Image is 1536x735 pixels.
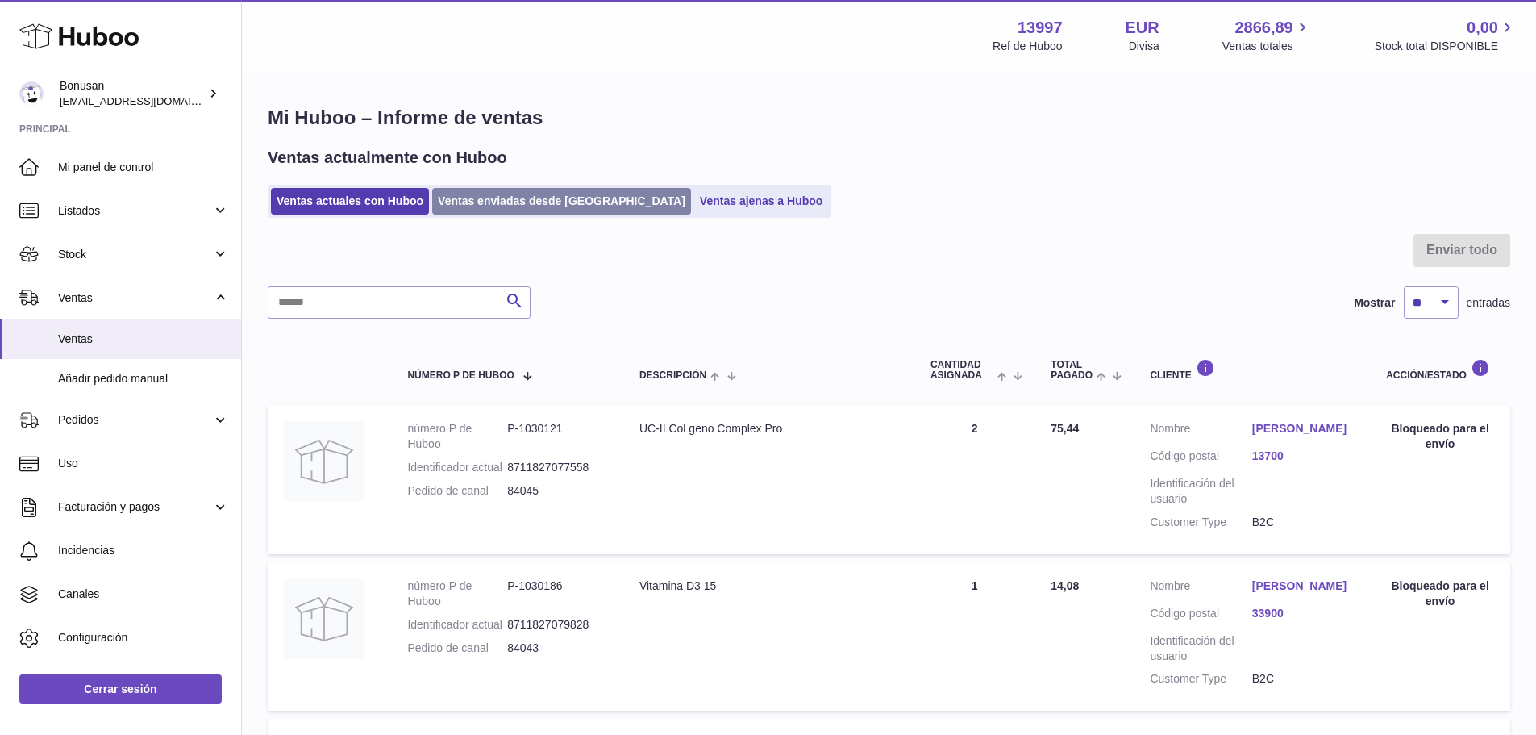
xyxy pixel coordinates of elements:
div: Cliente [1150,359,1354,381]
dd: B2C [1252,671,1354,687]
a: Cerrar sesión [19,674,222,704]
span: Cantidad ASIGNADA [930,360,993,381]
td: 2 [914,405,1034,553]
span: Listados [58,203,212,219]
span: Pedidos [58,412,212,428]
span: Uso [58,456,229,471]
span: Ventas totales [1222,39,1312,54]
strong: EUR [1126,17,1159,39]
span: número P de Huboo [407,370,514,381]
dt: Identificación del usuario [1150,476,1251,507]
div: Bloqueado para el envío [1386,421,1494,452]
dt: Pedido de canal [407,483,507,499]
dt: Pedido de canal [407,641,507,656]
dt: Customer Type [1150,671,1251,687]
img: no-photo.jpg [284,578,364,659]
div: Divisa [1129,39,1159,54]
a: Ventas enviadas desde [GEOGRAPHIC_DATA] [432,188,691,215]
span: [EMAIL_ADDRESS][DOMAIN_NAME] [60,94,237,107]
h1: Mi Huboo – Informe de ventas [268,105,1510,131]
span: Stock [58,247,212,262]
div: UC-II Col geno Complex Pro [639,421,898,436]
a: 2866,89 Ventas totales [1222,17,1312,54]
span: 75,44 [1051,422,1079,435]
a: 33900 [1252,606,1354,621]
div: Vitamina D3 15 [639,578,898,594]
a: Ventas ajenas a Huboo [694,188,829,215]
span: Mi panel de control [58,160,229,175]
div: Bloqueado para el envío [1386,578,1494,609]
dd: P-1030186 [507,578,607,609]
dt: Identificador actual [407,460,507,475]
span: Canales [58,587,229,602]
div: Acción/Estado [1386,359,1494,381]
span: Añadir pedido manual [58,371,229,386]
dd: 8711827077558 [507,460,607,475]
span: Incidencias [58,543,229,558]
span: 2866,89 [1234,17,1292,39]
dd: 8711827079828 [507,617,607,633]
span: Configuración [58,630,229,645]
a: 13700 [1252,449,1354,464]
img: internalAdmin-13997@internal.huboo.com [19,81,44,106]
dd: B2C [1252,515,1354,530]
dt: Identificador actual [407,617,507,633]
dd: P-1030121 [507,421,607,452]
span: 14,08 [1051,579,1079,592]
div: Ref de Huboo [993,39,1062,54]
dd: 84045 [507,483,607,499]
dt: número P de Huboo [407,578,507,609]
a: [PERSON_NAME] [1252,421,1354,436]
span: Facturación y pagos [58,499,212,515]
img: no-photo.jpg [284,421,364,502]
strong: 13997 [1018,17,1063,39]
a: [PERSON_NAME] [1252,578,1354,594]
span: entradas [1467,295,1510,311]
dt: Nombre [1150,421,1251,441]
div: Bonusan [60,78,205,109]
h2: Ventas actualmente con Huboo [268,147,507,169]
dd: 84043 [507,641,607,656]
dt: Customer Type [1150,515,1251,530]
span: Descripción [639,370,706,381]
dt: Nombre [1150,578,1251,598]
td: 1 [914,562,1034,711]
dt: número P de Huboo [407,421,507,452]
a: 0,00 Stock total DISPONIBLE [1375,17,1517,54]
dt: Código postal [1150,606,1251,625]
dt: Identificación del usuario [1150,633,1251,664]
dt: Código postal [1150,449,1251,468]
span: 0,00 [1467,17,1498,39]
span: Total pagado [1051,360,1093,381]
span: Ventas [58,332,229,347]
span: Ventas [58,290,212,306]
span: Stock total DISPONIBLE [1375,39,1517,54]
label: Mostrar [1354,295,1395,311]
a: Ventas actuales con Huboo [271,188,429,215]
